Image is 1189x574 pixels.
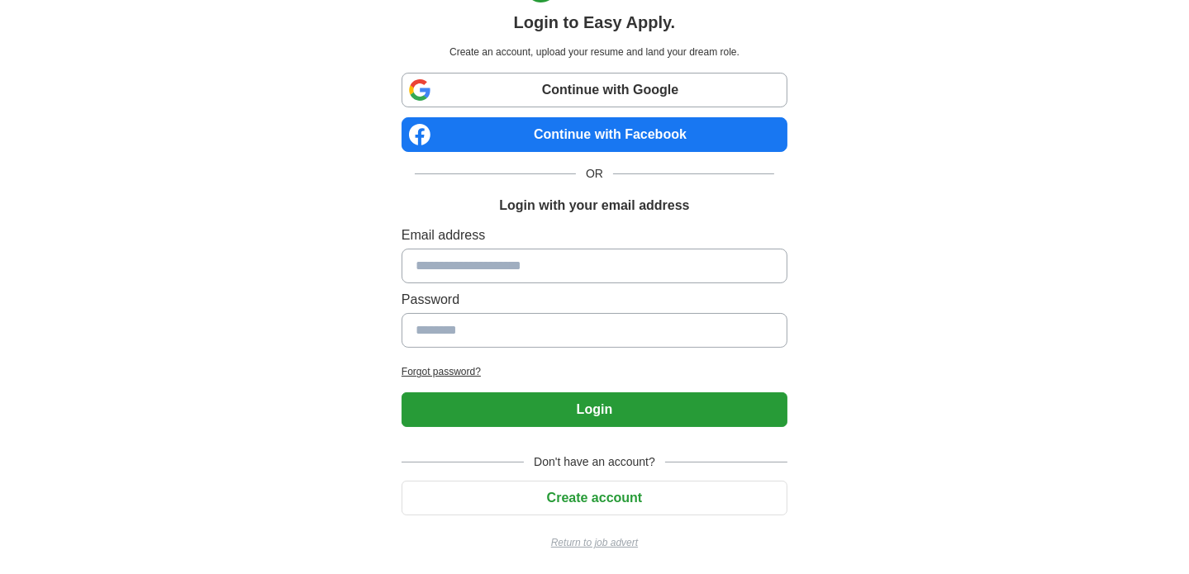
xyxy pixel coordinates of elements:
[514,10,676,35] h1: Login to Easy Apply.
[405,45,784,59] p: Create an account, upload your resume and land your dream role.
[402,117,787,152] a: Continue with Facebook
[576,165,613,183] span: OR
[402,491,787,505] a: Create account
[402,290,787,310] label: Password
[402,535,787,550] a: Return to job advert
[402,364,787,379] a: Forgot password?
[402,481,787,515] button: Create account
[499,196,689,216] h1: Login with your email address
[402,392,787,427] button: Login
[524,453,665,471] span: Don't have an account?
[402,225,787,245] label: Email address
[402,73,787,107] a: Continue with Google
